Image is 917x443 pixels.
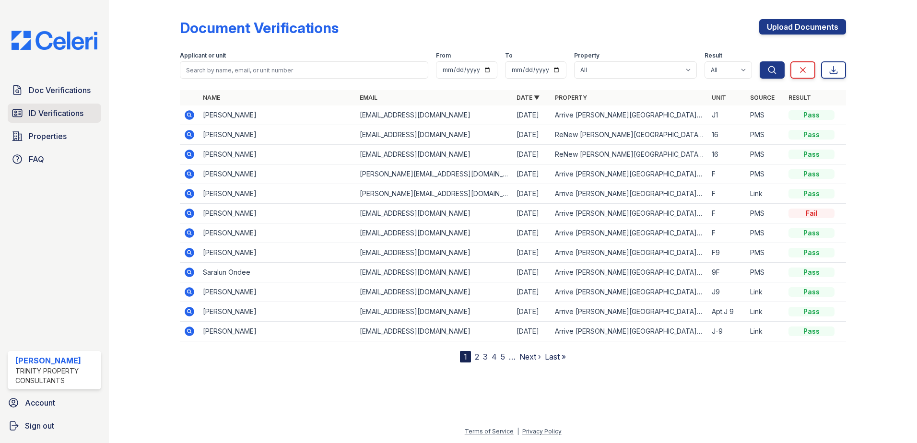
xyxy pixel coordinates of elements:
td: [PERSON_NAME] [199,204,356,223]
td: [PERSON_NAME] [199,125,356,145]
td: [DATE] [513,223,551,243]
td: [DATE] [513,263,551,282]
td: Arrive [PERSON_NAME][GEOGRAPHIC_DATA][PERSON_NAME] [551,164,708,184]
a: Sign out [4,416,105,435]
input: Search by name, email, or unit number [180,61,428,79]
a: Doc Verifications [8,81,101,100]
td: J9 [708,282,746,302]
td: [EMAIL_ADDRESS][DOMAIN_NAME] [356,243,513,263]
td: Link [746,184,785,204]
a: Email [360,94,377,101]
div: Pass [788,130,835,140]
label: Result [705,52,722,59]
td: J1 [708,105,746,125]
div: Pass [788,169,835,179]
div: Pass [788,228,835,238]
td: Apt.J 9 [708,302,746,322]
td: [PERSON_NAME] [199,105,356,125]
td: Arrive [PERSON_NAME][GEOGRAPHIC_DATA][PERSON_NAME] [551,243,708,263]
div: Fail [788,209,835,218]
td: Arrive [PERSON_NAME][GEOGRAPHIC_DATA][PERSON_NAME] [551,282,708,302]
a: Account [4,393,105,412]
a: ID Verifications [8,104,101,123]
a: Terms of Service [465,428,514,435]
a: Name [203,94,220,101]
td: PMS [746,263,785,282]
div: Trinity Property Consultants [15,366,97,385]
td: [DATE] [513,282,551,302]
div: Pass [788,189,835,198]
a: Upload Documents [759,19,846,35]
td: Saralun Ondee [199,263,356,282]
td: Arrive [PERSON_NAME][GEOGRAPHIC_DATA][PERSON_NAME] [551,105,708,125]
td: J-9 [708,322,746,341]
td: PMS [746,125,785,145]
td: Arrive [PERSON_NAME][GEOGRAPHIC_DATA][PERSON_NAME] [551,204,708,223]
a: Date ▼ [517,94,540,101]
td: Arrive [PERSON_NAME][GEOGRAPHIC_DATA][PERSON_NAME] [551,263,708,282]
td: [PERSON_NAME] [199,145,356,164]
td: [DATE] [513,125,551,145]
td: F [708,223,746,243]
span: Properties [29,130,67,142]
td: PMS [746,164,785,184]
a: Properties [8,127,101,146]
td: [DATE] [513,204,551,223]
a: 3 [483,352,488,361]
td: 16 [708,125,746,145]
td: [EMAIL_ADDRESS][DOMAIN_NAME] [356,263,513,282]
td: [EMAIL_ADDRESS][DOMAIN_NAME] [356,223,513,243]
td: PMS [746,223,785,243]
div: 1 [460,351,471,362]
a: 5 [501,352,505,361]
div: [PERSON_NAME] [15,355,97,366]
span: Account [25,397,55,408]
td: 16 [708,145,746,164]
td: [EMAIL_ADDRESS][DOMAIN_NAME] [356,322,513,341]
td: F [708,204,746,223]
a: 2 [475,352,479,361]
td: ReNew [PERSON_NAME][GEOGRAPHIC_DATA][PERSON_NAME] on [PERSON_NAME] [551,145,708,164]
div: Pass [788,268,835,277]
td: [PERSON_NAME][EMAIL_ADDRESS][DOMAIN_NAME] [356,164,513,184]
td: [DATE] [513,184,551,204]
div: Pass [788,110,835,120]
td: [DATE] [513,164,551,184]
td: [DATE] [513,322,551,341]
td: PMS [746,145,785,164]
a: Source [750,94,775,101]
td: Link [746,282,785,302]
td: [DATE] [513,243,551,263]
div: | [517,428,519,435]
span: ID Verifications [29,107,83,119]
span: Doc Verifications [29,84,91,96]
td: 9F [708,263,746,282]
td: [EMAIL_ADDRESS][DOMAIN_NAME] [356,282,513,302]
div: Pass [788,287,835,297]
td: [EMAIL_ADDRESS][DOMAIN_NAME] [356,125,513,145]
span: FAQ [29,153,44,165]
td: F9 [708,243,746,263]
a: Next › [519,352,541,361]
span: Sign out [25,420,54,431]
td: Arrive [PERSON_NAME][GEOGRAPHIC_DATA][PERSON_NAME] [551,223,708,243]
td: [PERSON_NAME] [199,164,356,184]
td: [PERSON_NAME] [199,302,356,322]
td: [PERSON_NAME] [199,223,356,243]
td: Arrive [PERSON_NAME][GEOGRAPHIC_DATA][PERSON_NAME] [551,322,708,341]
td: [PERSON_NAME] [199,243,356,263]
td: PMS [746,243,785,263]
a: Property [555,94,587,101]
td: Link [746,322,785,341]
td: Arrive [PERSON_NAME][GEOGRAPHIC_DATA][PERSON_NAME] [551,184,708,204]
td: [PERSON_NAME] [199,282,356,302]
a: Last » [545,352,566,361]
td: F [708,184,746,204]
div: Pass [788,326,835,336]
a: FAQ [8,150,101,169]
a: Privacy Policy [522,428,562,435]
td: PMS [746,204,785,223]
img: CE_Logo_Blue-a8612792a0a2168367f1c8372b55b34899dd931a85d93a1a3d3e32e68fde9ad4.png [4,31,105,50]
div: Pass [788,150,835,159]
